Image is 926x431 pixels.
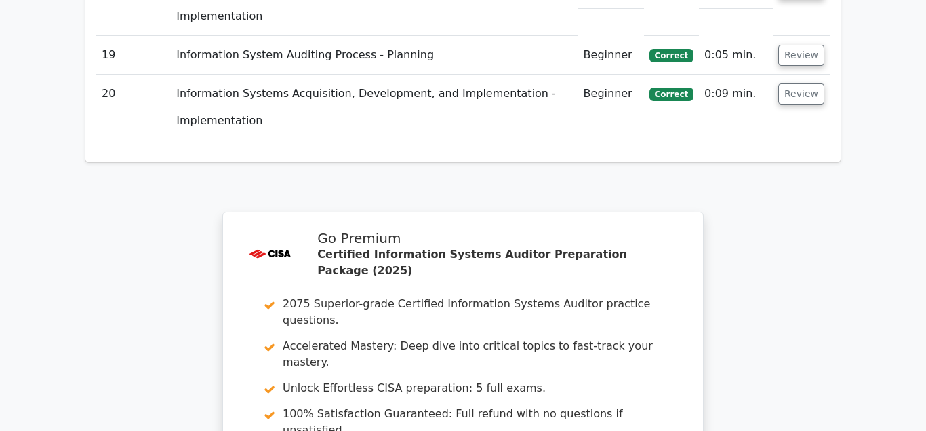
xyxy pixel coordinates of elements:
td: Beginner [578,36,644,75]
span: Correct [649,88,693,101]
span: Correct [649,49,693,62]
td: 20 [96,75,171,140]
button: Review [778,45,824,66]
button: Review [778,83,824,105]
td: 0:05 min. [699,36,773,75]
td: Beginner [578,75,644,113]
td: Information Systems Acquisition, Development, and Implementation - Implementation [171,75,578,140]
td: Information System Auditing Process - Planning [171,36,578,75]
td: 0:09 min. [699,75,773,113]
td: 19 [96,36,171,75]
